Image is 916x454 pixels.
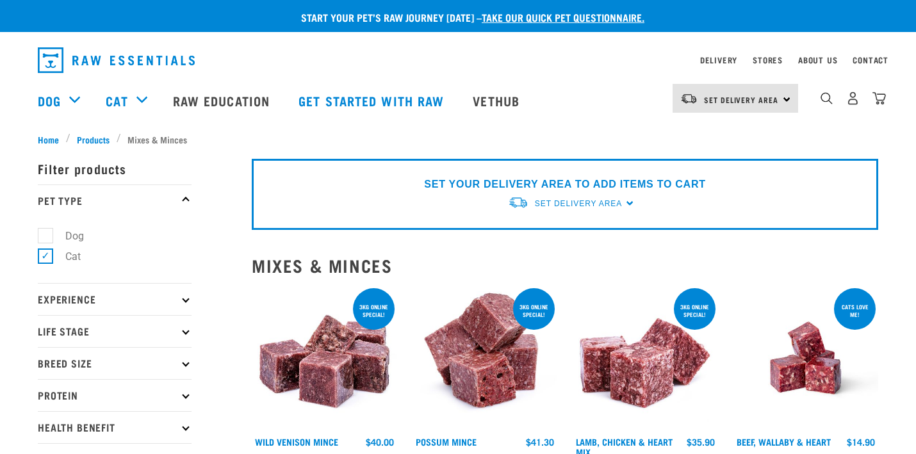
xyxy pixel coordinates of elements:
p: Life Stage [38,315,192,347]
a: About Us [798,58,837,62]
p: Protein [38,379,192,411]
a: Get started with Raw [286,75,460,126]
a: take our quick pet questionnaire. [482,14,644,20]
div: Cats love me! [834,297,876,324]
img: Raw Essentials 2024 July2572 Beef Wallaby Heart [733,286,879,431]
div: 3kg online special! [674,297,716,324]
nav: dropdown navigation [28,42,888,78]
img: 1124 Lamb Chicken Heart Mix 01 [573,286,718,431]
div: 3kg online special! [513,297,555,324]
a: Raw Education [160,75,286,126]
a: Products [70,133,117,146]
img: user.png [846,92,860,105]
a: Possum Mince [416,439,477,444]
img: 1102 Possum Mince 01 [413,286,558,431]
nav: breadcrumbs [38,133,878,146]
label: Dog [45,228,89,244]
h2: Mixes & Minces [252,255,878,275]
a: Home [38,133,66,146]
span: Products [77,133,110,146]
img: Raw Essentials Logo [38,47,195,73]
span: Set Delivery Area [535,199,622,208]
p: Experience [38,283,192,315]
a: Delivery [700,58,737,62]
div: $41.30 [526,437,554,447]
p: Pet Type [38,184,192,216]
a: Stores [753,58,783,62]
img: van-moving.png [680,93,698,104]
img: van-moving.png [508,196,528,209]
a: Cat [106,91,127,110]
a: Wild Venison Mince [255,439,338,444]
a: Lamb, Chicken & Heart Mix [576,439,673,454]
img: home-icon-1@2x.png [821,92,833,104]
span: Home [38,133,59,146]
p: SET YOUR DELIVERY AREA TO ADD ITEMS TO CART [424,177,705,192]
p: Filter products [38,152,192,184]
img: Pile Of Cubed Wild Venison Mince For Pets [252,286,397,431]
img: home-icon@2x.png [872,92,886,105]
div: $14.90 [847,437,875,447]
a: Beef, Wallaby & Heart [737,439,831,444]
a: Vethub [460,75,536,126]
a: Dog [38,91,61,110]
div: $35.90 [687,437,715,447]
div: $40.00 [366,437,394,447]
p: Health Benefit [38,411,192,443]
a: Contact [853,58,888,62]
p: Breed Size [38,347,192,379]
span: Set Delivery Area [704,97,778,102]
label: Cat [45,248,86,264]
div: 3kg online special! [353,297,395,324]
